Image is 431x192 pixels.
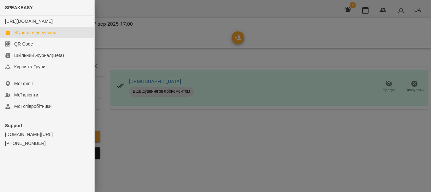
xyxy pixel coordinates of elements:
div: QR Code [14,41,33,47]
span: SPEAKEASY [5,5,33,10]
a: [PHONE_NUMBER] [5,140,89,146]
div: Шкільний Журнал(Beta) [14,52,64,59]
a: [URL][DOMAIN_NAME] [5,19,53,24]
div: Мої філії [14,80,33,87]
div: Мої клієнти [14,92,38,98]
div: Журнал відвідувань [14,29,56,36]
a: [DOMAIN_NAME][URL] [5,131,89,138]
div: Мої співробітники [14,103,52,109]
div: Курси та Групи [14,64,45,70]
p: Support [5,122,89,129]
